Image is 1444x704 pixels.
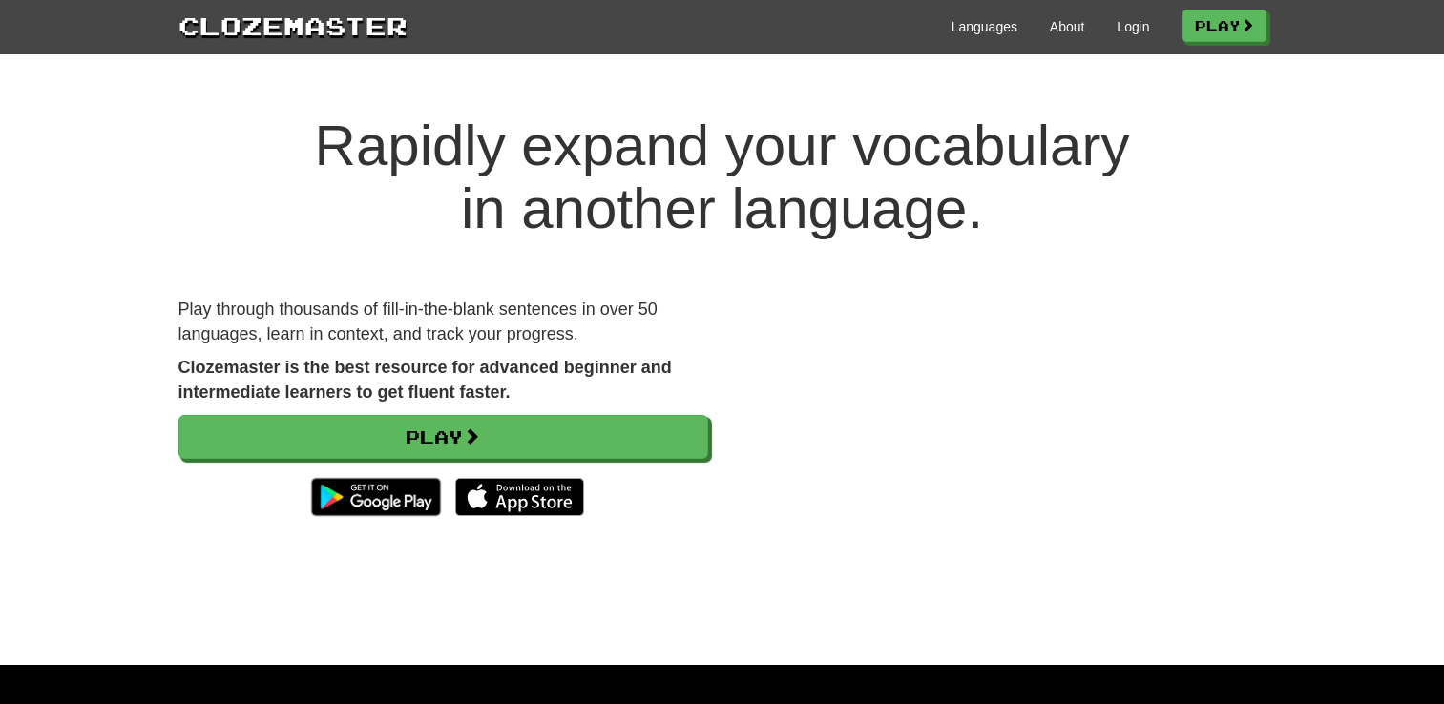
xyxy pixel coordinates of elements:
p: Play through thousands of fill-in-the-blank sentences in over 50 languages, learn in context, and... [178,298,708,346]
a: About [1050,17,1085,36]
a: Play [178,415,708,459]
a: Clozemaster [178,8,408,43]
a: Languages [952,17,1017,36]
a: Play [1182,10,1266,42]
img: Download_on_the_App_Store_Badge_US-UK_135x40-25178aeef6eb6b83b96f5f2d004eda3bffbb37122de64afbaef7... [455,478,584,516]
a: Login [1117,17,1149,36]
img: Get it on Google Play [302,468,450,526]
strong: Clozemaster is the best resource for advanced beginner and intermediate learners to get fluent fa... [178,358,672,402]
